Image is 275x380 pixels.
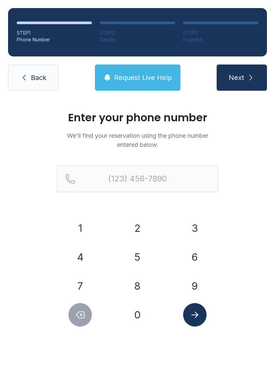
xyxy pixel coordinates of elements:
[126,216,149,240] button: 2
[17,30,92,36] div: STEP 1
[17,36,92,43] div: Phone Number
[100,36,175,43] div: Details
[68,216,92,240] button: 1
[31,73,46,82] span: Back
[68,245,92,269] button: 4
[68,274,92,298] button: 7
[100,30,175,36] div: STEP 2
[126,245,149,269] button: 5
[68,303,92,327] button: Delete number
[57,131,218,149] p: We'll find your reservation using the phone number entered below.
[57,165,218,192] input: Reservation phone number
[114,73,172,82] span: Request Live Help
[229,73,244,82] span: Next
[183,274,207,298] button: 9
[183,36,258,43] div: Payment
[57,112,218,123] h1: Enter your phone number
[126,303,149,327] button: 0
[183,30,258,36] div: STEP 3
[126,274,149,298] button: 8
[183,216,207,240] button: 3
[183,245,207,269] button: 6
[183,303,207,327] button: Submit lookup form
